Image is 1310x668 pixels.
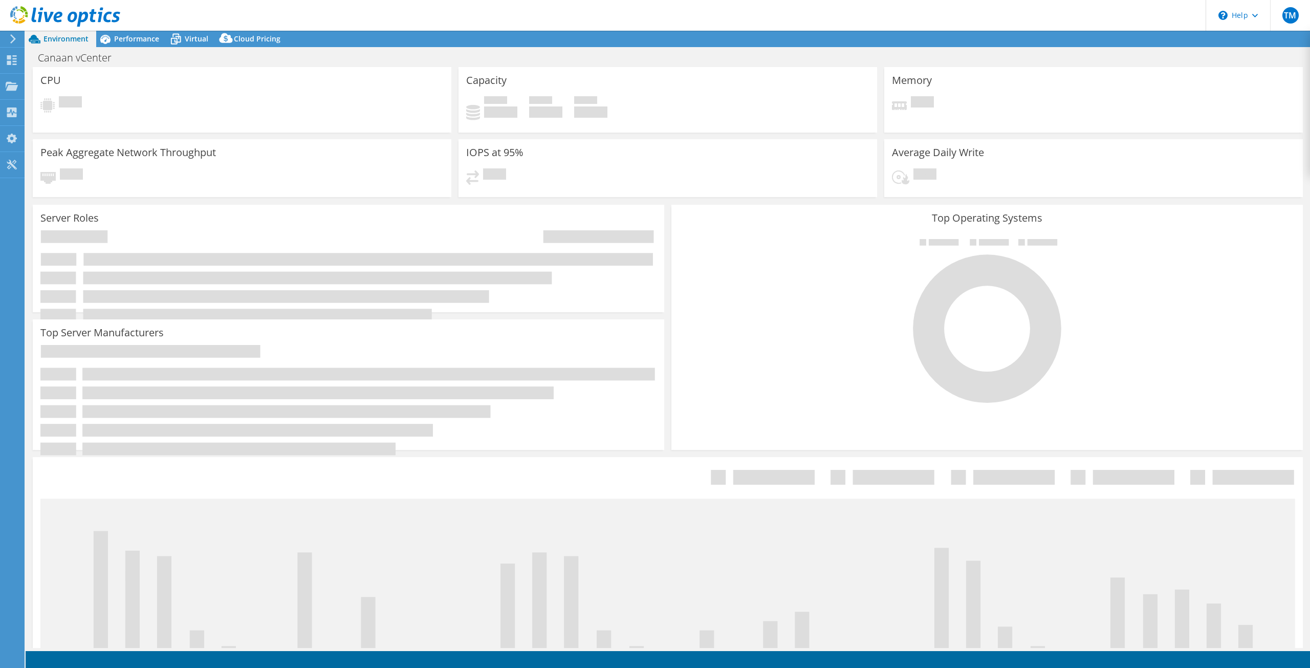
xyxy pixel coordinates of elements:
h3: Capacity [466,75,507,86]
h4: 0 GiB [574,106,607,118]
span: Pending [59,96,82,110]
h3: IOPS at 95% [466,147,523,158]
h4: 0 GiB [484,106,517,118]
h3: Top Operating Systems [679,212,1295,224]
span: Performance [114,34,159,44]
h1: Canaan vCenter [33,52,127,63]
span: Pending [913,168,936,182]
span: Used [484,96,507,106]
h3: Average Daily Write [892,147,984,158]
h3: CPU [40,75,61,86]
h4: 0 GiB [529,106,562,118]
span: Pending [60,168,83,182]
span: TM [1282,7,1299,24]
span: Cloud Pricing [234,34,280,44]
span: Total [574,96,597,106]
span: Virtual [185,34,208,44]
svg: \n [1218,11,1228,20]
h3: Top Server Manufacturers [40,327,164,338]
span: Free [529,96,552,106]
h3: Peak Aggregate Network Throughput [40,147,216,158]
h3: Memory [892,75,932,86]
h3: Server Roles [40,212,99,224]
span: Pending [911,96,934,110]
span: Environment [43,34,89,44]
span: Pending [483,168,506,182]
